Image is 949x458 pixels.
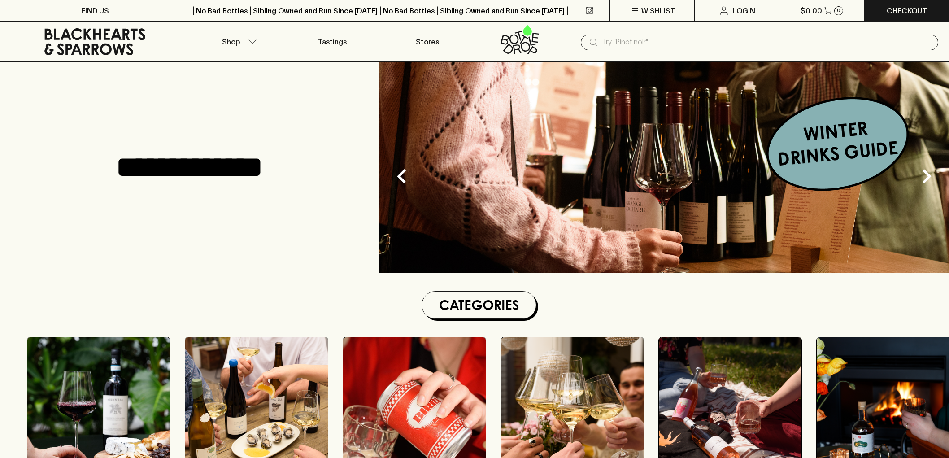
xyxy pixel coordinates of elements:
img: optimise [379,62,949,273]
button: Next [909,158,945,194]
p: Wishlist [641,5,675,16]
p: Shop [222,36,240,47]
p: Checkout [887,5,927,16]
p: Stores [416,36,439,47]
a: Tastings [285,22,380,61]
p: $0.00 [801,5,822,16]
p: Tastings [318,36,347,47]
p: Login [733,5,755,16]
input: Try "Pinot noir" [602,35,931,49]
button: Shop [190,22,285,61]
p: 0 [837,8,840,13]
button: Previous [384,158,420,194]
p: FIND US [81,5,109,16]
h1: Categories [426,295,532,315]
a: Stores [380,22,474,61]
